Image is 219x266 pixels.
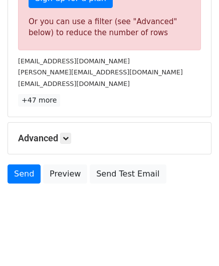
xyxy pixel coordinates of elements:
[29,16,190,39] div: Or you can use a filter (see "Advanced" below) to reduce the number of rows
[8,164,41,184] a: Send
[18,68,183,76] small: [PERSON_NAME][EMAIL_ADDRESS][DOMAIN_NAME]
[18,80,130,87] small: [EMAIL_ADDRESS][DOMAIN_NAME]
[18,94,60,107] a: +47 more
[169,218,219,266] iframe: Chat Widget
[90,164,166,184] a: Send Test Email
[43,164,87,184] a: Preview
[18,57,130,65] small: [EMAIL_ADDRESS][DOMAIN_NAME]
[18,133,201,144] h5: Advanced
